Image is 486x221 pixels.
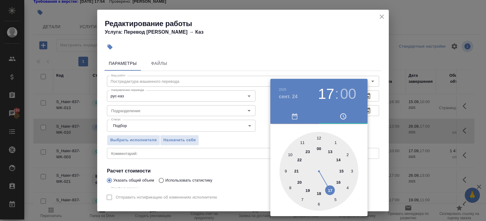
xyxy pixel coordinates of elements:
button: 2025 [279,88,286,91]
h3: : [335,85,339,102]
button: 00 [340,85,356,102]
button: сент. 24 [279,93,298,100]
button: 17 [318,85,334,102]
